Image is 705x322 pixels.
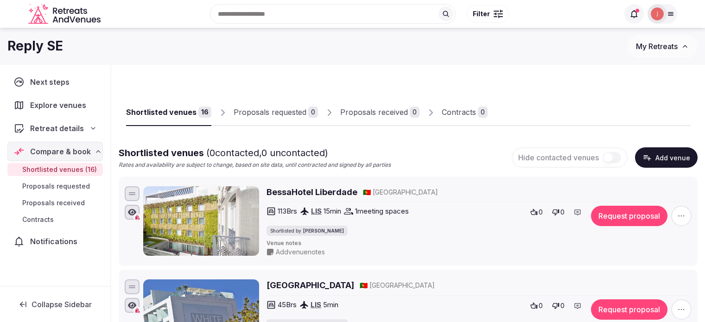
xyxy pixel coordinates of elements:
[126,107,197,118] div: Shortlisted venues
[363,188,371,197] button: 🇵🇹
[143,186,259,256] img: BessaHotel Liberdade
[28,4,102,25] a: Visit the homepage
[119,147,328,158] span: Shortlisted venues
[7,163,103,176] a: Shortlisted venues (16)
[539,208,543,217] span: 0
[340,99,419,126] a: Proposals received0
[363,188,371,196] span: 🇵🇹
[22,182,90,191] span: Proposals requested
[267,186,357,198] a: BessaHotel Liberdade
[627,35,698,58] button: My Retreats
[527,299,546,312] button: 0
[267,226,348,236] div: Shortlisted by
[323,300,338,309] span: 5 min
[7,180,103,193] a: Proposals requested
[126,99,211,126] a: Shortlisted venues16
[7,196,103,209] a: Proposals received
[22,215,54,224] span: Contracts
[308,107,318,118] div: 0
[30,76,73,88] span: Next steps
[635,147,698,168] button: Add venue
[591,206,667,226] button: Request proposal
[30,146,91,157] span: Compare & book
[30,123,84,134] span: Retreat details
[267,240,692,247] span: Venue notes
[311,207,322,215] a: LIS
[22,198,85,208] span: Proposals received
[360,281,368,289] span: 🇵🇹
[311,300,321,309] a: LIS
[539,301,543,310] span: 0
[527,206,546,219] button: 0
[30,236,81,247] span: Notifications
[278,300,297,309] span: 45 Brs
[303,227,344,234] span: [PERSON_NAME]
[636,42,678,51] span: My Retreats
[360,281,368,290] button: 🇵🇹
[198,107,211,118] div: 16
[22,165,97,174] span: Shortlisted venues (16)
[119,161,391,169] p: Rates and availability are subject to change, based on site data, until contracted and signed by ...
[30,100,90,111] span: Explore venues
[373,188,438,197] span: [GEOGRAPHIC_DATA]
[7,213,103,226] a: Contracts
[340,107,408,118] div: Proposals received
[7,72,103,92] a: Next steps
[206,147,328,158] span: ( 0 contacted, 0 uncontacted)
[278,206,297,216] span: 113 Brs
[473,9,490,19] span: Filter
[560,301,565,310] span: 0
[442,99,488,126] a: Contracts0
[410,107,419,118] div: 0
[518,153,599,162] span: Hide contacted venues
[442,107,476,118] div: Contracts
[234,107,306,118] div: Proposals requested
[32,300,92,309] span: Collapse Sidebar
[467,5,509,23] button: Filter
[7,294,103,315] button: Collapse Sidebar
[234,99,318,126] a: Proposals requested0
[549,206,567,219] button: 0
[369,281,435,290] span: [GEOGRAPHIC_DATA]
[355,206,409,216] span: 1 meeting spaces
[7,232,103,251] a: Notifications
[591,299,667,320] button: Request proposal
[7,37,63,55] h1: Reply SE
[276,247,325,257] span: Add venue notes
[478,107,488,118] div: 0
[28,4,102,25] svg: Retreats and Venues company logo
[651,7,664,20] img: Joanna Asiukiewicz
[560,208,565,217] span: 0
[267,279,354,291] a: [GEOGRAPHIC_DATA]
[7,95,103,115] a: Explore venues
[549,299,567,312] button: 0
[324,206,341,216] span: 15 min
